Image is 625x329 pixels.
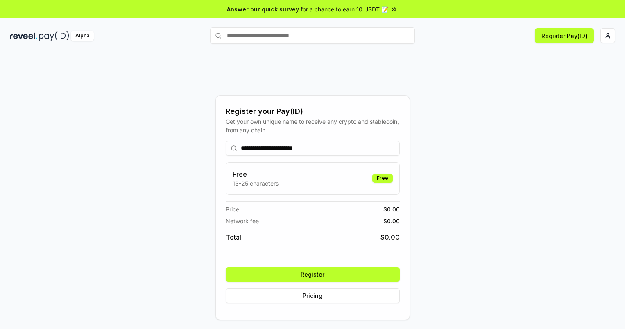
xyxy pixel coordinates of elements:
[226,117,400,134] div: Get your own unique name to receive any crypto and stablecoin, from any chain
[226,205,239,213] span: Price
[71,31,94,41] div: Alpha
[10,31,37,41] img: reveel_dark
[227,5,299,14] span: Answer our quick survey
[39,31,69,41] img: pay_id
[535,28,594,43] button: Register Pay(ID)
[226,217,259,225] span: Network fee
[226,288,400,303] button: Pricing
[383,205,400,213] span: $ 0.00
[380,232,400,242] span: $ 0.00
[226,106,400,117] div: Register your Pay(ID)
[383,217,400,225] span: $ 0.00
[301,5,388,14] span: for a chance to earn 10 USDT 📝
[233,169,279,179] h3: Free
[233,179,279,188] p: 13-25 characters
[226,232,241,242] span: Total
[226,267,400,282] button: Register
[372,174,393,183] div: Free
